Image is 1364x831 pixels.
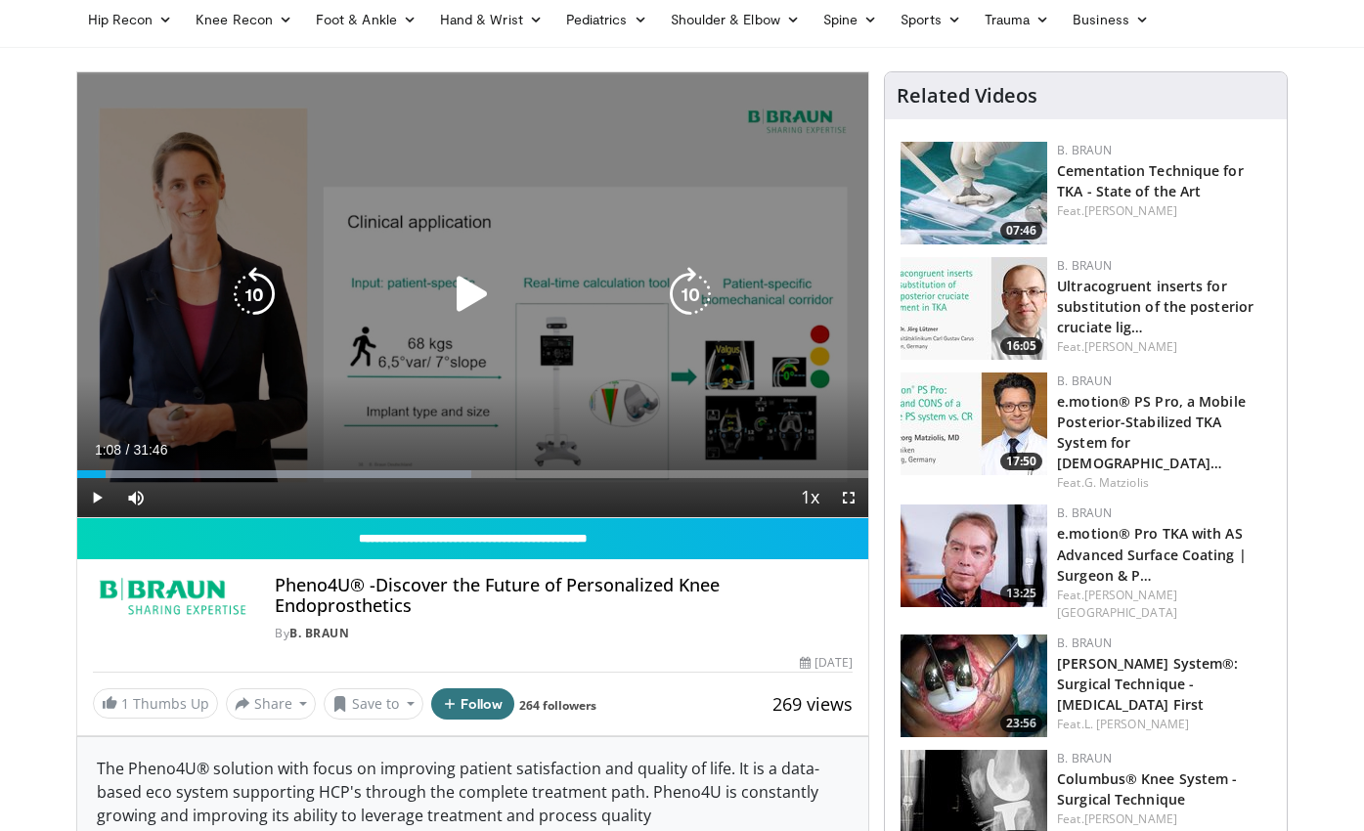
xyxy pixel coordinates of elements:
[77,72,869,518] video-js: Video Player
[1084,338,1177,355] a: [PERSON_NAME]
[800,654,853,672] div: [DATE]
[1057,474,1271,492] div: Feat.
[77,470,869,478] div: Progress Bar
[897,84,1037,108] h4: Related Videos
[93,688,218,719] a: 1 Thumbs Up
[1057,392,1246,472] a: e.motion® PS Pro, a Mobile Posterior-Stabilized TKA System for [DEMOGRAPHIC_DATA]…
[1057,277,1254,336] a: Ultracogruent inserts for substitution of the posterior cruciate lig…
[1057,769,1237,809] a: Columbus® Knee System - Surgical Technique
[1057,750,1112,766] a: B. Braun
[1057,372,1112,389] a: B. Braun
[121,694,129,713] span: 1
[1057,716,1271,733] div: Feat.
[829,478,868,517] button: Fullscreen
[1057,634,1112,651] a: B. Braun
[1057,524,1247,584] a: e.motion® Pro TKA with AS Advanced Surface Coating | Surgeon & P…
[1057,587,1271,622] div: Feat.
[519,697,596,714] a: 264 followers
[901,372,1047,475] img: 736b5b8a-67fc-4bd0-84e2-6e087e871c91.jpg.150x105_q85_crop-smart_upscale.jpg
[1084,474,1149,491] a: G. Matziolis
[1057,654,1238,714] a: [PERSON_NAME] System®: Surgical Technique - [MEDICAL_DATA] First
[1057,338,1271,356] div: Feat.
[133,442,167,458] span: 31:46
[901,504,1047,607] a: 13:25
[289,625,349,641] a: B. Braun
[1000,337,1042,355] span: 16:05
[1084,810,1177,827] a: [PERSON_NAME]
[901,634,1047,737] a: 23:56
[95,442,121,458] span: 1:08
[901,372,1047,475] a: 17:50
[431,688,515,720] button: Follow
[1000,222,1042,240] span: 07:46
[275,575,853,617] h4: Pheno4U® -Discover the Future of Personalized Knee Endoprosthetics
[772,692,853,716] span: 269 views
[116,478,155,517] button: Mute
[275,625,853,642] div: By
[1000,453,1042,470] span: 17:50
[901,504,1047,607] img: f88d572f-65f3-408b-9f3b-ea9705faeea4.150x105_q85_crop-smart_upscale.jpg
[790,478,829,517] button: Playback Rate
[1000,585,1042,602] span: 13:25
[901,257,1047,360] img: a8b7e5a2-25ca-4276-8f35-b38cb9d0b86e.jpg.150x105_q85_crop-smart_upscale.jpg
[226,688,317,720] button: Share
[901,142,1047,244] img: dde44b06-5141-4670-b072-a706a16e8b8f.jpg.150x105_q85_crop-smart_upscale.jpg
[1057,257,1112,274] a: B. Braun
[901,634,1047,737] img: 4a4d165b-5ed0-41ca-be29-71c5198e53ff.150x105_q85_crop-smart_upscale.jpg
[77,478,116,517] button: Play
[1057,142,1112,158] a: B. Braun
[1057,161,1244,200] a: Cementation Technique for TKA - State of the Art
[901,142,1047,244] a: 07:46
[901,257,1047,360] a: 16:05
[93,575,252,622] img: B. Braun
[1000,715,1042,732] span: 23:56
[1057,587,1177,621] a: [PERSON_NAME][GEOGRAPHIC_DATA]
[1084,716,1190,732] a: L. [PERSON_NAME]
[1057,504,1112,521] a: B. Braun
[1084,202,1177,219] a: [PERSON_NAME]
[324,688,423,720] button: Save to
[126,442,130,458] span: /
[1057,202,1271,220] div: Feat.
[1057,810,1271,828] div: Feat.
